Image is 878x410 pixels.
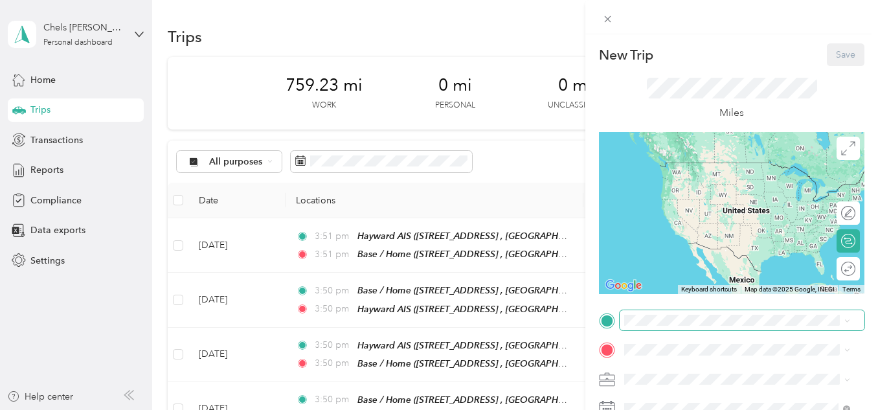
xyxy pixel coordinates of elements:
iframe: Everlance-gr Chat Button Frame [805,337,878,410]
p: Miles [719,105,744,121]
button: Keyboard shortcuts [681,285,737,294]
a: Open this area in Google Maps (opens a new window) [602,277,645,294]
span: Map data ©2025 Google, INEGI [745,286,835,293]
p: New Trip [599,46,653,64]
img: Google [602,277,645,294]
